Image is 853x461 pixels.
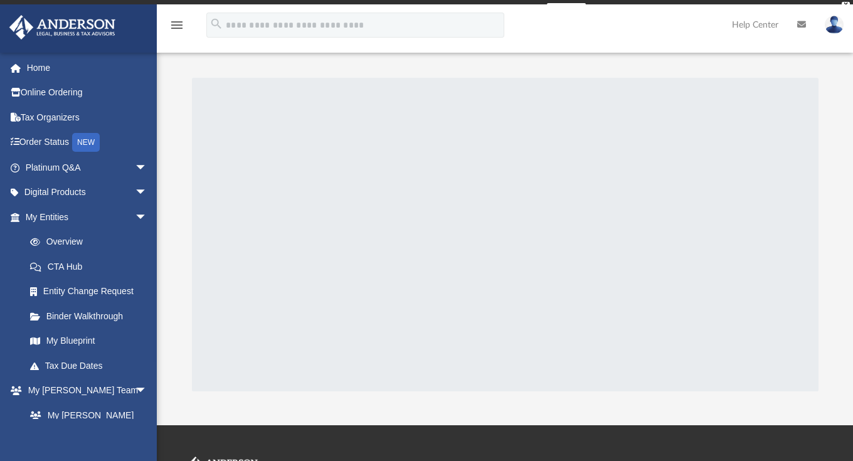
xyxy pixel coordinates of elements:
a: Entity Change Request [18,279,166,304]
a: My Entitiesarrow_drop_down [9,204,166,230]
span: arrow_drop_down [135,180,160,206]
a: My [PERSON_NAME] Team [18,403,154,443]
a: Home [9,55,166,80]
a: menu [169,24,184,33]
a: Order StatusNEW [9,130,166,156]
i: menu [169,18,184,33]
img: Anderson Advisors Platinum Portal [6,15,119,40]
div: NEW [72,133,100,152]
a: Online Ordering [9,80,166,105]
a: Digital Productsarrow_drop_down [9,180,166,205]
a: Binder Walkthrough [18,304,166,329]
i: search [209,17,223,31]
span: arrow_drop_down [135,155,160,181]
a: Tax Organizers [9,105,166,130]
a: Platinum Q&Aarrow_drop_down [9,155,166,180]
a: survey [547,3,586,18]
div: close [842,2,850,9]
a: My [PERSON_NAME] Teamarrow_drop_down [9,378,160,403]
a: Overview [18,230,166,255]
a: My Blueprint [18,329,160,354]
span: arrow_drop_down [135,204,160,230]
img: User Pic [825,16,844,34]
span: arrow_drop_down [135,378,160,404]
div: Get a chance to win 6 months of Platinum for free just by filling out this [267,3,541,18]
a: CTA Hub [18,254,166,279]
a: Tax Due Dates [18,353,166,378]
